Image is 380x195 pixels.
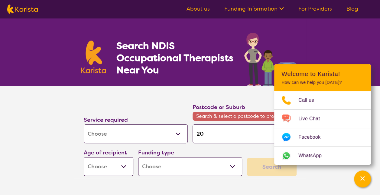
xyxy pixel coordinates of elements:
label: Funding type [138,149,174,156]
span: Facebook [298,133,328,142]
span: Live Chat [298,114,327,123]
a: Funding Information [224,5,284,12]
label: Age of recipient [84,149,127,156]
span: Call us [298,96,321,105]
h2: Welcome to Karista! [281,70,364,78]
label: Service required [84,116,128,124]
img: Karista logo [7,5,38,14]
label: Postcode or Suburb [193,104,245,111]
a: About us [187,5,210,12]
img: Karista logo [81,41,106,73]
h1: Search NDIS Occupational Therapists Near You [116,40,234,76]
span: Search & select a postcode to proceed [193,112,297,121]
ul: Choose channel [274,91,371,165]
img: occupational-therapy [244,33,299,86]
span: WhatsApp [298,151,329,160]
a: For Providers [298,5,332,12]
input: Type [193,124,297,143]
a: Blog [346,5,358,12]
button: Channel Menu [354,170,371,187]
div: Channel Menu [274,64,371,165]
a: Web link opens in a new tab. [274,147,371,165]
p: How can we help you [DATE]? [281,80,364,85]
